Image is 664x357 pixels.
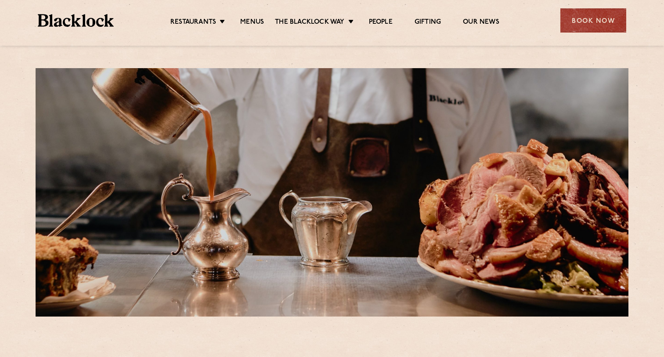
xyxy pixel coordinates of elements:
img: BL_Textured_Logo-footer-cropped.svg [38,14,114,27]
a: People [369,18,393,28]
a: Restaurants [170,18,216,28]
a: The Blacklock Way [275,18,344,28]
a: Our News [463,18,499,28]
a: Menus [240,18,264,28]
a: Gifting [415,18,441,28]
div: Book Now [560,8,626,33]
